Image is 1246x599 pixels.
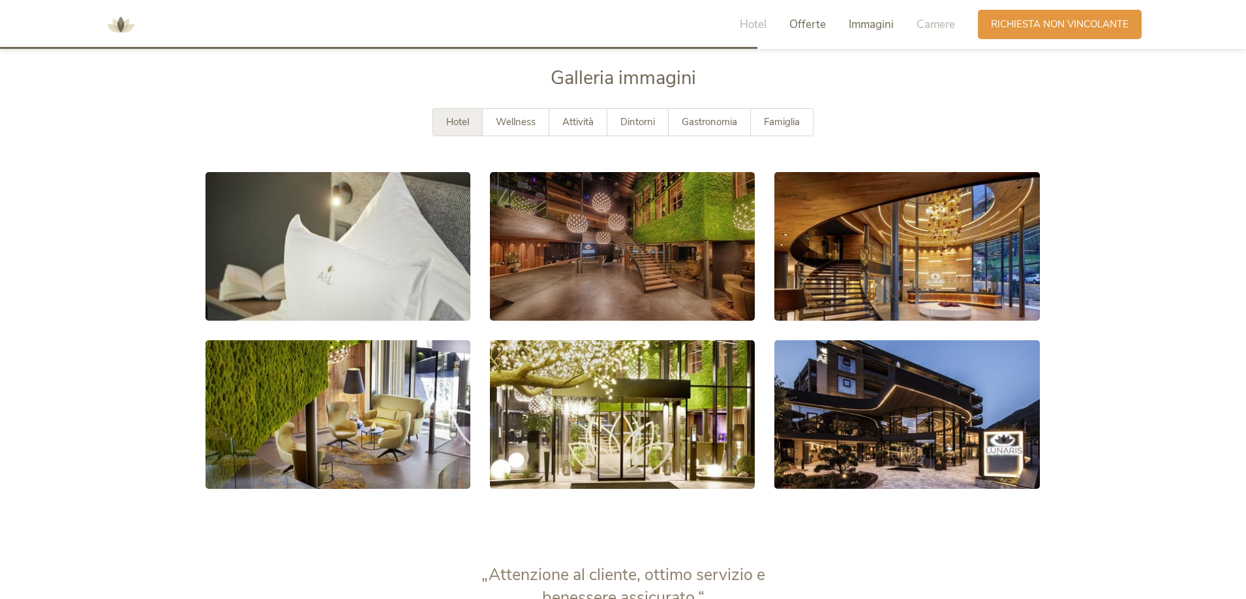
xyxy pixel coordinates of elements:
span: Hotel [740,17,767,32]
span: Attività [562,115,594,128]
a: AMONTI & LUNARIS Wellnessresort [101,20,140,29]
span: Hotel [446,115,469,128]
span: Richiesta non vincolante [991,18,1129,31]
span: Immagini [849,17,894,32]
span: Dintorni [620,115,655,128]
span: Camere [917,17,955,32]
span: Galleria immagini [551,65,696,91]
img: AMONTI & LUNARIS Wellnessresort [101,5,140,44]
span: Wellness [496,115,536,128]
span: Famiglia [764,115,800,128]
span: Offerte [789,17,826,32]
span: Gastronomia [682,115,737,128]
